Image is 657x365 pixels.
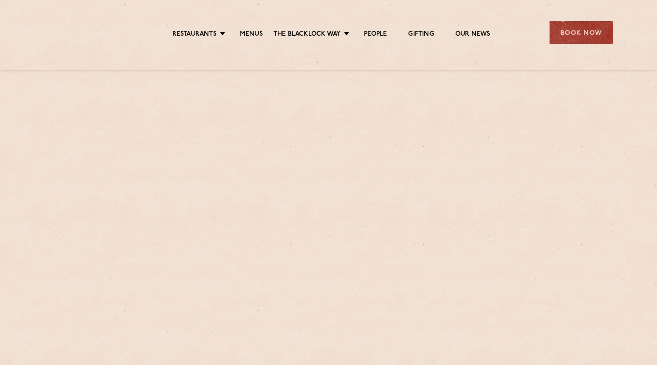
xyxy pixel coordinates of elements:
[408,30,434,40] a: Gifting
[550,21,613,44] div: Book Now
[364,30,387,40] a: People
[240,30,263,40] a: Menus
[455,30,491,40] a: Our News
[274,30,341,40] a: The Blacklock Way
[44,8,118,57] img: svg%3E
[172,30,217,40] a: Restaurants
